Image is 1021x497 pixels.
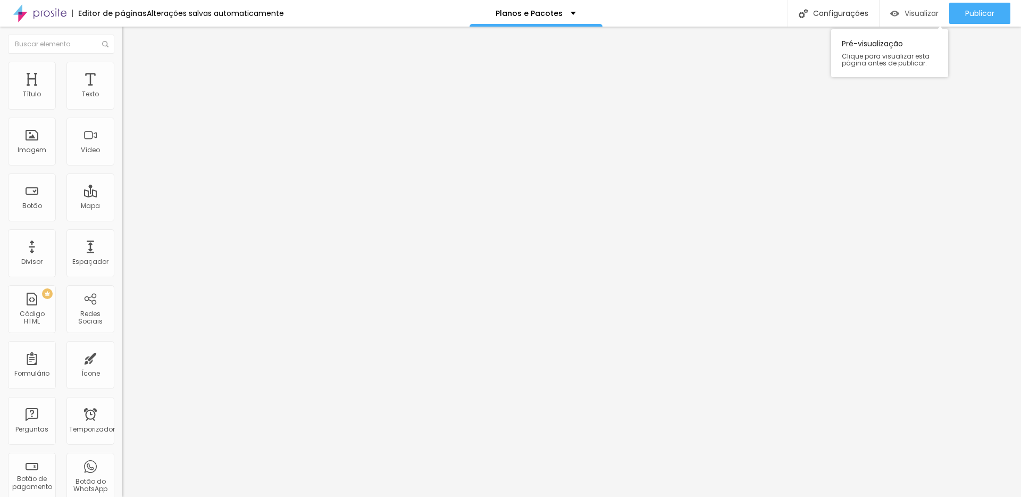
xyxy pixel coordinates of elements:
font: Clique para visualizar esta página antes de publicar. [842,52,930,68]
font: Botão [22,201,42,210]
font: Botão do WhatsApp [73,477,107,493]
img: Ícone [799,9,808,18]
font: Espaçador [72,257,108,266]
font: Temporizador [69,425,115,434]
font: Vídeo [81,145,100,154]
font: Configurações [813,8,868,19]
font: Divisor [21,257,43,266]
font: Redes Sociais [78,309,103,326]
font: Perguntas [15,425,48,434]
font: Planos e Pacotes [496,8,563,19]
img: view-1.svg [890,9,899,18]
font: Mapa [81,201,100,210]
font: Alterações salvas automaticamente [147,8,284,19]
font: Código HTML [20,309,45,326]
font: Título [23,89,41,98]
font: Editor de páginas [78,8,147,19]
font: Botão de pagamento [12,474,52,491]
img: Ícone [102,41,108,47]
font: Ícone [81,369,100,378]
font: Texto [82,89,99,98]
font: Pré-visualização [842,38,903,49]
button: Visualizar [880,3,949,24]
font: Imagem [18,145,46,154]
font: Formulário [14,369,49,378]
button: Publicar [949,3,1010,24]
font: Visualizar [905,8,939,19]
font: Publicar [965,8,994,19]
input: Buscar elemento [8,35,114,54]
